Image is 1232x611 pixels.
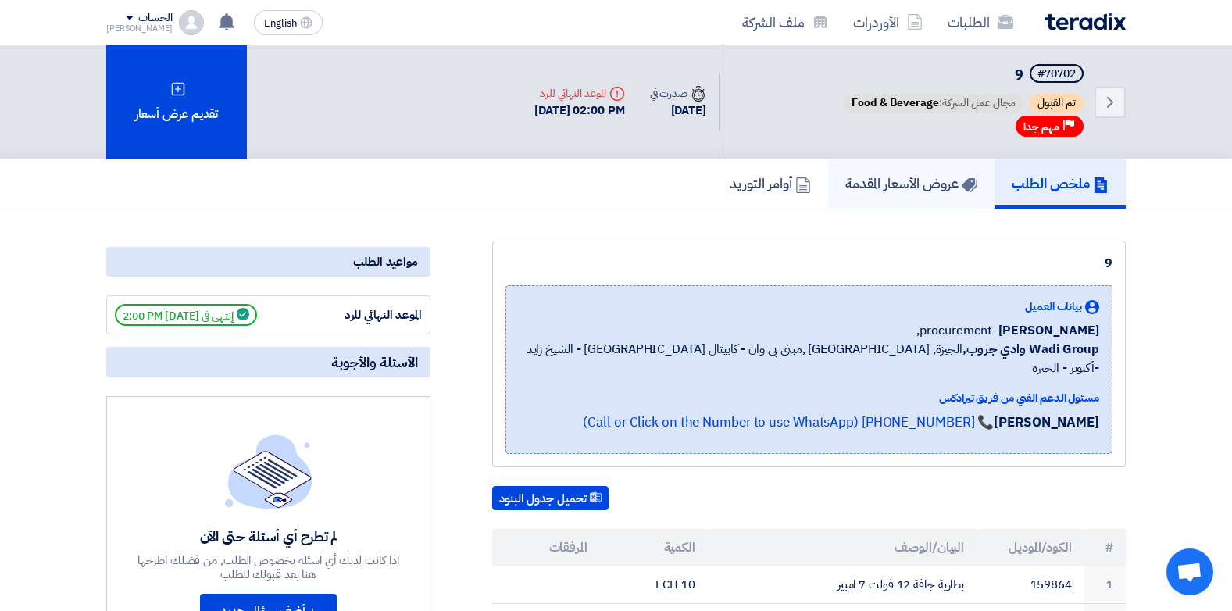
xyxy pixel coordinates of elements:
[1025,298,1082,315] span: بيانات العميل
[534,85,625,102] div: الموعد النهائي للرد
[600,529,708,566] th: الكمية
[583,413,994,432] a: 📞 [PHONE_NUMBER] (Call or Click on the Number to use WhatsApp)
[600,566,708,603] td: 10 ECH
[1084,529,1126,566] th: #
[998,321,1099,340] span: [PERSON_NAME]
[115,304,257,326] span: إنتهي في [DATE] 2:00 PM
[730,4,841,41] a: ملف الشركة
[138,12,172,25] div: الحساب
[225,434,312,508] img: empty_state_list.svg
[305,306,422,324] div: الموعد النهائي للرد
[1012,174,1109,192] h5: ملخص الطلب
[136,553,402,581] div: اذا كانت لديك أي اسئلة بخصوص الطلب, من فضلك اطرحها هنا بعد قبولك للطلب
[534,102,625,120] div: [DATE] 02:00 PM
[650,85,706,102] div: صدرت في
[1015,64,1023,85] span: 9
[844,94,1023,113] span: مجال عمل الشركة:
[845,174,977,192] h5: عروض الأسعار المقدمة
[708,529,977,566] th: البيان/الوصف
[1023,120,1059,134] span: مهم جدا
[179,10,204,35] img: profile_test.png
[505,254,1112,273] div: 9
[1084,566,1126,603] td: 1
[331,353,418,371] span: الأسئلة والأجوبة
[995,159,1126,209] a: ملخص الطلب
[828,159,995,209] a: عروض الأسعار المقدمة
[650,102,706,120] div: [DATE]
[1037,69,1076,80] div: #70702
[254,10,323,35] button: English
[841,4,935,41] a: الأوردرات
[994,413,1099,432] strong: [PERSON_NAME]
[977,566,1084,603] td: 159864
[492,486,609,511] button: تحميل جدول البنود
[852,95,939,111] span: Food & Beverage
[730,174,811,192] h5: أوامر التوريد
[519,390,1099,406] div: مسئول الدعم الفني من فريق تيرادكس
[1166,548,1213,595] a: Open chat
[712,159,828,209] a: أوامر التوريد
[1045,13,1126,30] img: Teradix logo
[935,4,1026,41] a: الطلبات
[106,45,247,159] div: تقديم عرض أسعار
[1030,94,1084,113] span: تم القبول
[136,527,402,545] div: لم تطرح أي أسئلة حتى الآن
[106,247,430,277] div: مواعيد الطلب
[708,566,977,603] td: بطارية جافة 12 فولت 7 امبير
[841,64,1087,86] h5: 9
[492,529,600,566] th: المرفقات
[264,18,297,29] span: English
[519,340,1099,377] span: الجيزة, [GEOGRAPHIC_DATA] ,مبنى بى وان - كابيتال [GEOGRAPHIC_DATA] - الشيخ زايد -أكتوبر - الجيزه
[106,24,173,33] div: [PERSON_NAME]
[977,529,1084,566] th: الكود/الموديل
[916,321,992,340] span: procurement,
[962,340,1099,359] b: Wadi Group وادي جروب,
